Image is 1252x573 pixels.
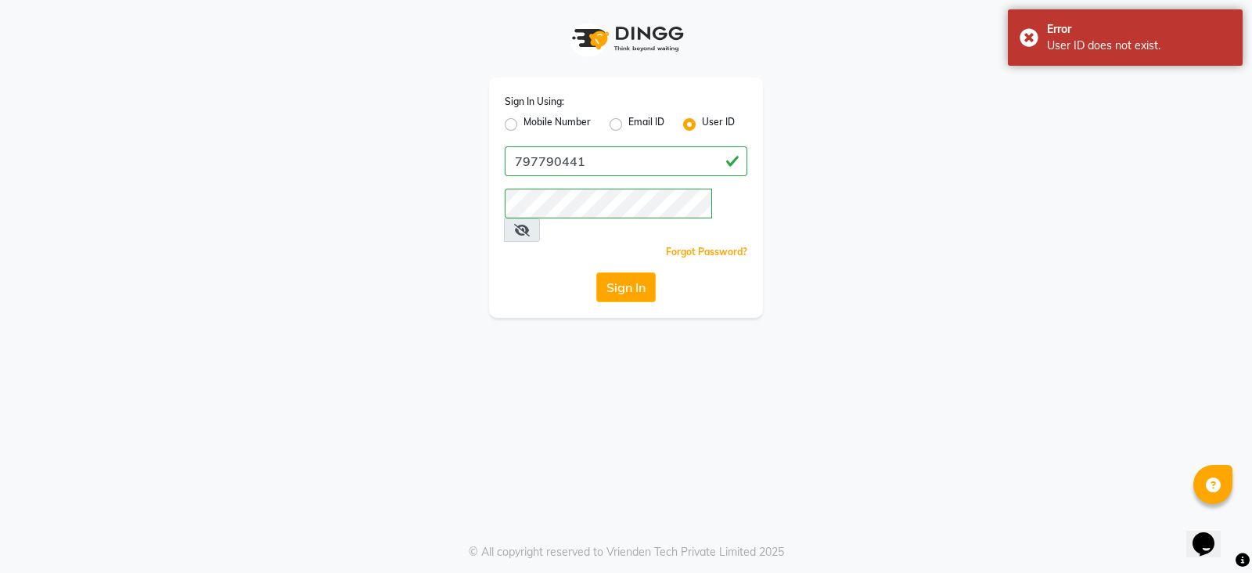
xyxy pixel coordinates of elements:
[628,115,664,134] label: Email ID
[505,189,712,218] input: Username
[1186,510,1236,557] iframe: chat widget
[563,16,689,62] img: logo1.svg
[1047,38,1231,54] div: User ID does not exist.
[702,115,735,134] label: User ID
[523,115,591,134] label: Mobile Number
[1047,21,1231,38] div: Error
[666,246,747,258] a: Forgot Password?
[505,95,564,109] label: Sign In Using:
[505,146,747,176] input: Username
[596,272,656,302] button: Sign In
